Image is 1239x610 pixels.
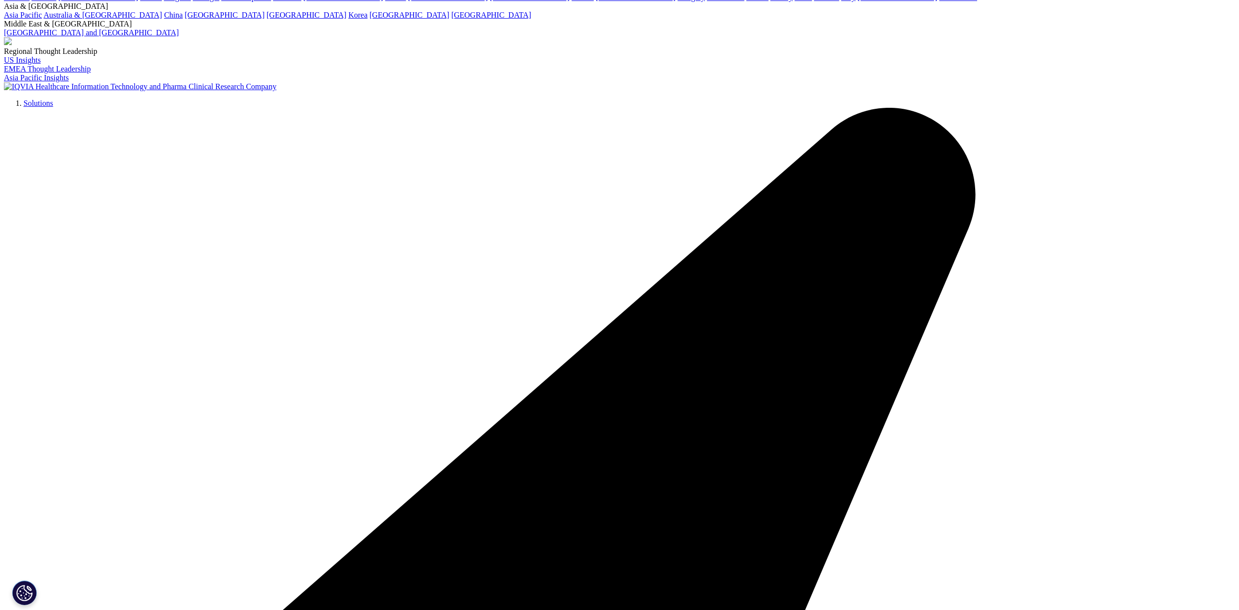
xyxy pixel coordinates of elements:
a: US Insights [4,56,41,64]
a: [GEOGRAPHIC_DATA] and [GEOGRAPHIC_DATA] [4,28,179,37]
img: 2093_analyzing-data-using-big-screen-display-and-laptop.png [4,37,12,45]
a: Korea [349,11,368,19]
a: EMEA Thought Leadership [4,65,91,73]
img: IQVIA Healthcare Information Technology and Pharma Clinical Research Company [4,82,277,91]
a: [GEOGRAPHIC_DATA] [185,11,264,19]
a: [GEOGRAPHIC_DATA] [451,11,531,19]
div: Asia & [GEOGRAPHIC_DATA] [4,2,1235,11]
a: Asia Pacific [4,11,42,19]
a: Asia Pacific Insights [4,73,69,82]
a: Australia & [GEOGRAPHIC_DATA] [44,11,162,19]
a: [GEOGRAPHIC_DATA] [370,11,449,19]
a: [GEOGRAPHIC_DATA] [267,11,347,19]
a: China [164,11,183,19]
button: Cookies Settings [12,581,37,605]
div: Middle East & [GEOGRAPHIC_DATA] [4,20,1235,28]
div: Regional Thought Leadership [4,47,1235,56]
a: Solutions [23,99,53,107]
